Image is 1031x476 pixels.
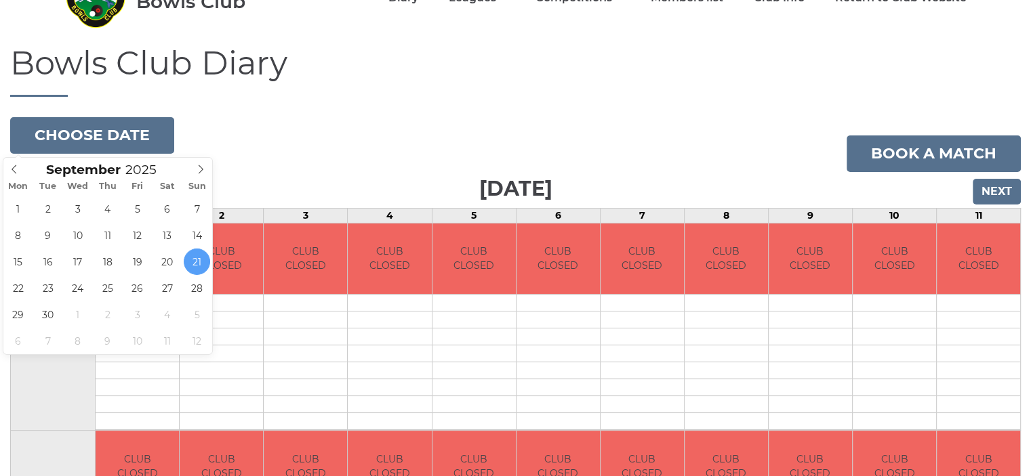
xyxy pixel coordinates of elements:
[937,223,1020,295] td: CLUB CLOSED
[3,182,33,191] span: Mon
[853,223,936,295] td: CLUB CLOSED
[601,223,684,295] td: CLUB CLOSED
[5,328,31,354] span: October 6, 2025
[121,162,174,177] input: Scroll to increment
[94,275,121,301] span: September 25, 2025
[685,223,768,295] td: CLUB CLOSED
[517,223,600,295] td: CLUB CLOSED
[154,248,180,275] span: September 20, 2025
[184,196,210,222] span: September 7, 2025
[432,208,516,223] td: 5
[123,182,153,191] span: Fri
[348,208,432,223] td: 4
[684,208,768,223] td: 8
[348,223,431,295] td: CLUB CLOSED
[35,248,61,275] span: September 16, 2025
[64,222,91,248] span: September 10, 2025
[124,196,150,222] span: September 5, 2025
[5,275,31,301] span: September 22, 2025
[33,182,63,191] span: Tue
[94,301,121,328] span: October 2, 2025
[124,222,150,248] span: September 12, 2025
[936,208,1020,223] td: 11
[5,222,31,248] span: September 8, 2025
[94,196,121,222] span: September 4, 2025
[94,248,121,275] span: September 18, 2025
[35,196,61,222] span: September 2, 2025
[154,328,180,354] span: October 11, 2025
[64,275,91,301] span: September 24, 2025
[124,275,150,301] span: September 26, 2025
[10,117,174,154] button: Choose date
[5,301,31,328] span: September 29, 2025
[35,301,61,328] span: September 30, 2025
[124,328,150,354] span: October 10, 2025
[768,208,852,223] td: 9
[600,208,684,223] td: 7
[94,222,121,248] span: September 11, 2025
[64,248,91,275] span: September 17, 2025
[35,275,61,301] span: September 23, 2025
[5,248,31,275] span: September 15, 2025
[184,275,210,301] span: September 28, 2025
[5,196,31,222] span: September 1, 2025
[184,301,210,328] span: October 5, 2025
[63,182,93,191] span: Wed
[154,196,180,222] span: September 6, 2025
[847,135,1021,172] a: Book a match
[769,223,852,295] td: CLUB CLOSED
[516,208,600,223] td: 6
[432,223,516,295] td: CLUB CLOSED
[154,275,180,301] span: September 27, 2025
[852,208,936,223] td: 10
[182,182,212,191] span: Sun
[264,223,347,295] td: CLUB CLOSED
[180,223,263,295] td: CLUB CLOSED
[153,182,182,191] span: Sat
[64,196,91,222] span: September 3, 2025
[154,301,180,328] span: October 4, 2025
[184,222,210,248] span: September 14, 2025
[184,328,210,354] span: October 12, 2025
[35,328,61,354] span: October 7, 2025
[154,222,180,248] span: September 13, 2025
[10,45,1021,97] h1: Bowls Club Diary
[93,182,123,191] span: Thu
[94,328,121,354] span: October 9, 2025
[973,179,1021,204] input: Next
[46,164,121,177] span: Scroll to increment
[180,208,264,223] td: 2
[35,222,61,248] span: September 9, 2025
[124,301,150,328] span: October 3, 2025
[184,248,210,275] span: September 21, 2025
[264,208,348,223] td: 3
[64,301,91,328] span: October 1, 2025
[64,328,91,354] span: October 8, 2025
[124,248,150,275] span: September 19, 2025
